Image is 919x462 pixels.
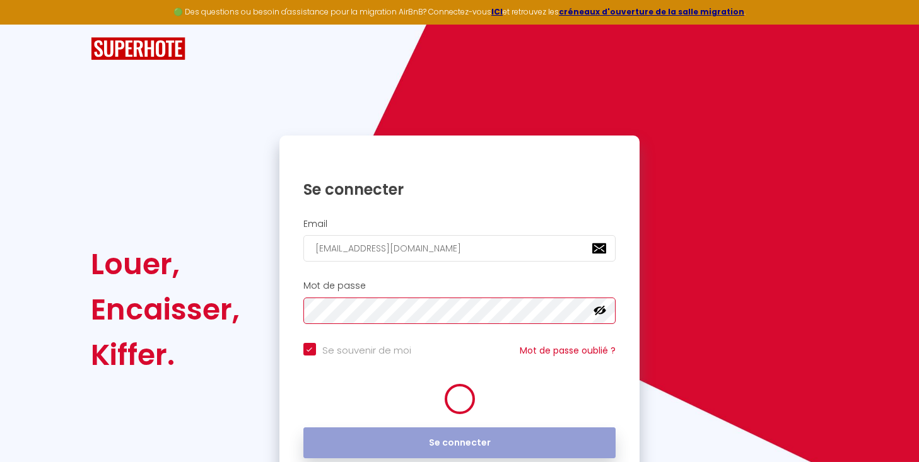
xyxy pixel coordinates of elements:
[303,180,616,199] h1: Se connecter
[91,241,240,287] div: Louer,
[10,5,48,43] button: Ouvrir le widget de chat LiveChat
[559,6,744,17] a: créneaux d'ouverture de la salle migration
[520,344,616,357] a: Mot de passe oublié ?
[91,37,185,61] img: SuperHote logo
[91,332,240,378] div: Kiffer.
[491,6,503,17] a: ICI
[91,287,240,332] div: Encaisser,
[303,280,616,291] h2: Mot de passe
[303,235,616,262] input: Ton Email
[303,219,616,229] h2: Email
[303,427,616,459] button: Se connecter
